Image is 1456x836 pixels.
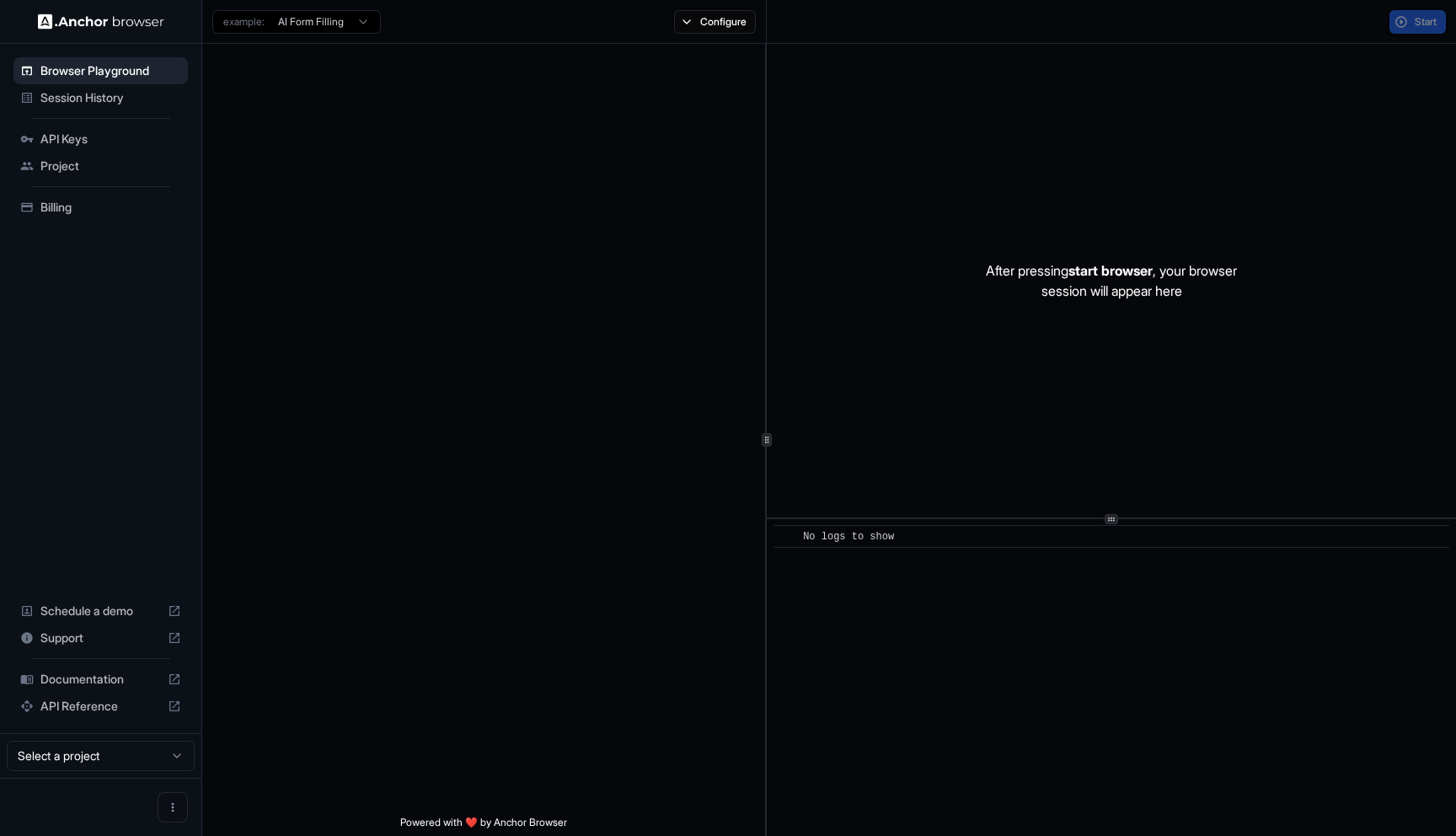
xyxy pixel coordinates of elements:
[40,698,161,715] span: API Reference
[13,624,188,651] div: Support
[223,15,265,29] span: example:
[782,528,790,545] span: ​
[40,603,161,619] span: Schedule a demo
[13,693,188,720] div: API Reference
[1068,262,1153,279] span: start browser
[13,666,188,693] div: Documentation
[400,816,567,836] span: Powered with ❤️ by Anchor Browser
[40,158,181,174] span: Project
[986,260,1237,301] p: After pressing , your browser session will appear here
[158,792,188,823] button: Open menu
[13,57,188,84] div: Browser Playground
[40,62,181,79] span: Browser Playground
[13,153,188,180] div: Project
[40,89,181,106] span: Session History
[38,13,164,29] img: Anchor Logo
[13,84,188,111] div: Session History
[13,598,188,624] div: Schedule a demo
[674,10,756,34] button: Configure
[40,671,161,688] span: Documentation
[803,531,894,543] span: No logs to show
[40,131,181,147] span: API Keys
[40,630,161,646] span: Support
[13,126,188,153] div: API Keys
[13,194,188,221] div: Billing
[40,199,181,216] span: Billing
